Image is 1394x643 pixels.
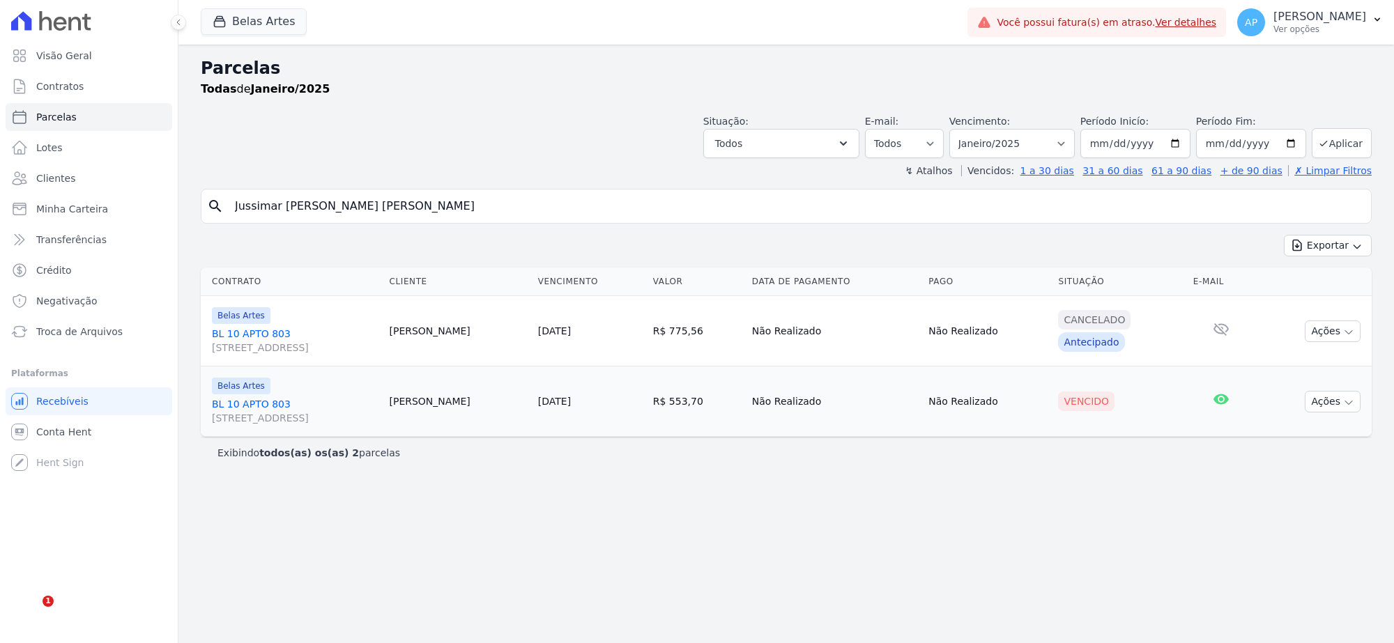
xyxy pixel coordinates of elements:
th: Cliente [383,268,532,296]
a: ✗ Limpar Filtros [1288,165,1372,176]
button: Ações [1305,320,1361,342]
span: Conta Hent [36,425,91,439]
span: Crédito [36,263,72,277]
a: [DATE] [538,325,571,336]
span: Contratos [36,79,84,93]
span: [STREET_ADDRESS] [212,341,378,355]
button: Ações [1305,391,1361,412]
td: R$ 553,70 [648,366,746,437]
span: Parcelas [36,110,77,124]
i: search [207,198,224,215]
label: Vencidos: [961,165,1014,176]
span: Transferências [36,233,107,247]
span: Clientes [36,171,75,185]
a: Clientes [6,164,172,192]
button: Aplicar [1312,128,1372,158]
span: Belas Artes [212,307,270,324]
a: Crédito [6,256,172,284]
a: 1 a 30 dias [1020,165,1074,176]
b: todos(as) os(as) 2 [259,447,359,458]
a: + de 90 dias [1220,165,1282,176]
button: Belas Artes [201,8,307,35]
a: Parcelas [6,103,172,131]
th: Situação [1052,268,1187,296]
span: Minha Carteira [36,202,108,216]
a: BL 10 APTO 803[STREET_ADDRESS] [212,327,378,355]
td: [PERSON_NAME] [383,296,532,366]
a: 31 a 60 dias [1082,165,1142,176]
button: Exportar [1284,235,1372,256]
div: Vencido [1058,392,1115,411]
td: Não Realizado [746,296,923,366]
th: Pago [923,268,1052,296]
a: 61 a 90 dias [1151,165,1211,176]
td: [PERSON_NAME] [383,366,532,437]
span: AP [1245,17,1257,27]
a: Recebíveis [6,387,172,415]
p: de [201,81,330,98]
label: Situação: [703,116,749,127]
label: ↯ Atalhos [905,165,952,176]
span: Você possui fatura(s) em atraso. [997,15,1216,30]
div: Cancelado [1058,310,1131,330]
strong: Todas [201,82,237,95]
a: Troca de Arquivos [6,318,172,346]
span: [STREET_ADDRESS] [212,411,378,425]
p: [PERSON_NAME] [1273,10,1366,24]
span: Belas Artes [212,378,270,394]
a: Negativação [6,287,172,315]
td: R$ 775,56 [648,296,746,366]
a: Lotes [6,134,172,162]
th: Vencimento [533,268,648,296]
a: Minha Carteira [6,195,172,223]
strong: Janeiro/2025 [251,82,330,95]
a: BL 10 APTO 803[STREET_ADDRESS] [212,397,378,425]
td: Não Realizado [923,296,1052,366]
p: Exibindo parcelas [217,446,400,460]
div: Plataformas [11,365,167,382]
td: Não Realizado [746,366,923,437]
p: Ver opções [1273,24,1366,35]
span: Troca de Arquivos [36,325,123,339]
a: [DATE] [538,396,571,407]
span: Visão Geral [36,49,92,63]
iframe: Intercom live chat [14,596,47,629]
th: Data de Pagamento [746,268,923,296]
span: Todos [715,135,742,152]
a: Visão Geral [6,42,172,70]
a: Conta Hent [6,418,172,446]
button: Todos [703,129,859,158]
th: E-mail [1188,268,1255,296]
span: Negativação [36,294,98,308]
a: Contratos [6,72,172,100]
span: 1 [43,596,54,607]
span: Recebíveis [36,394,89,408]
button: AP [PERSON_NAME] Ver opções [1226,3,1394,42]
a: Transferências [6,226,172,254]
div: Antecipado [1058,332,1124,352]
th: Valor [648,268,746,296]
h2: Parcelas [201,56,1372,81]
span: Lotes [36,141,63,155]
label: Período Fim: [1196,114,1306,129]
label: Período Inicío: [1080,116,1149,127]
td: Não Realizado [923,366,1052,437]
label: Vencimento: [949,116,1010,127]
input: Buscar por nome do lote ou do cliente [227,192,1365,220]
a: Ver detalhes [1156,17,1217,28]
label: E-mail: [865,116,899,127]
th: Contrato [201,268,383,296]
